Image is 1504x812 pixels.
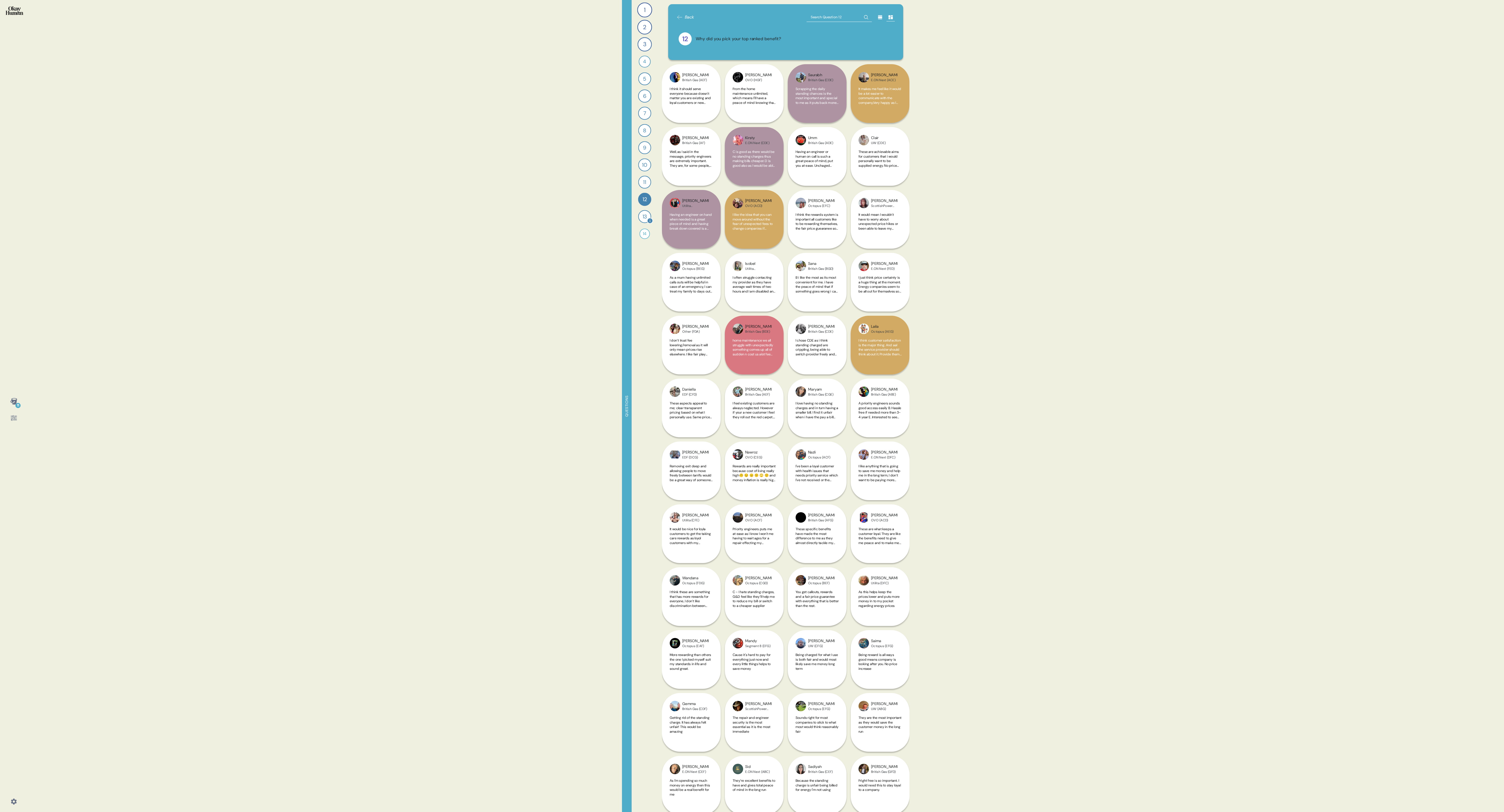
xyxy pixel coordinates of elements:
img: profilepic_24348691424788812.jpg [796,135,806,145]
img: profilepic_24212828651743953.jpg [733,135,743,145]
div: 9 [638,141,651,154]
span: Getting rid of the standing charge. It has always felt unfair! This would be amazing [670,715,709,734]
div: [PERSON_NAME] [682,450,709,455]
div: [PERSON_NAME] [682,638,709,644]
span: I feel existing customers are always neglected. However if your a new customer I feel they roll o... [733,401,775,428]
img: profilepic_24128656310089505.jpg [670,135,680,145]
img: profilepic_31279284678382687.jpg [859,449,869,460]
img: profilepic_24268223266171826.jpg [670,198,680,208]
img: profilepic_24421744704111922.jpg [796,764,806,774]
div: British Gas (AEF) [745,392,772,397]
img: profilepic_24439622432333258.jpg [733,701,743,711]
div: [PERSON_NAME] [871,387,897,392]
div: 8 [638,124,651,137]
div: 14 [639,229,650,239]
div: Utilita ([PERSON_NAME]) [682,204,709,208]
div: EDF (DCG) [682,455,709,459]
div: 5 [638,72,651,85]
img: profilepic_24256146567376018.jpg [670,512,680,523]
div: [PERSON_NAME] [871,575,897,581]
div: Octopus (BEF) [808,581,835,585]
img: profilepic_24578963838429964.jpg [796,638,806,648]
div: 13 [638,210,651,223]
div: British Gas (BDE) [745,330,772,334]
div: EDF (CFD) [682,392,697,397]
img: profilepic_30989330784046761.jpg [796,72,806,82]
div: British Gas (CGE) [808,392,833,397]
div: Laila [871,324,894,330]
div: [PERSON_NAME] [682,198,709,204]
div: British Gas (ADE) [808,141,833,145]
img: profilepic_24428642350129696.jpg [859,512,869,523]
div: Sid [745,764,770,770]
div: UW (CDE) [871,141,886,145]
img: profilepic_24288706144084656.jpg [670,386,680,397]
div: OVO (ACD) [871,518,897,522]
div: Daniella [682,387,697,392]
span: I've been a loyal customer with health issues that needs priority service which I've not received... [796,464,838,487]
span: As I'm spending so much money on energy then this would be a real benefit for me [670,778,710,797]
div: [PERSON_NAME] [682,764,709,770]
div: [PERSON_NAME] [745,387,772,392]
div: Octopus (BEG) [682,267,709,271]
div: Octopus (FDG) [682,581,704,585]
img: profilepic_24431742756422244.jpg [670,449,680,460]
img: profilepic_24442853335377864.jpg [859,72,869,82]
div: [PERSON_NAME] [745,198,772,204]
div: OVO (HGF) [745,78,772,82]
div: Gemma [682,701,707,707]
span: I often struggle contacting my provider as they have average wait times of two hours and I am dis... [733,275,775,316]
div: UW (ABG) [871,707,897,711]
div: Sadiyah [808,764,833,770]
span: B i like the most as its most convenient for me. i have the peace of mind that if something goes ... [796,275,838,312]
img: profilepic_24839280652346615.jpg [796,575,806,586]
span: It would be nice for loyla customers to get the taking care rewards as loyol customers with my co... [670,527,711,550]
img: profilepic_24518380037797303.jpg [733,198,743,208]
img: profilepic_25662174283430419.jpg [859,386,869,397]
img: profilepic_24278724018453515.jpg [859,638,869,648]
div: British Gas (CDE) [808,78,833,82]
span: I like anything that is going to save me money and help me in the long term, I don’t want to be p... [859,464,900,487]
img: profilepic_24395719963451879.jpg [859,324,869,334]
div: 10 [638,158,651,171]
span: I chose CDE as i think standing charged are crippling, being able to switch provider freely and r... [796,338,837,375]
div: 7 [638,107,651,120]
img: profilepic_24306208415667630.jpg [859,261,869,271]
span: These are achievable aims for customers that i would personally want to be supplied energy. No pr... [859,150,900,195]
span: It makes me feel like it would be a lot easier to communicate with the company,Very happy as I li... [859,87,902,151]
span: Well, as I said in the message, priority engineers are extremely important. They are, for some pe... [670,150,711,200]
span: I don’t trust fee lowering/removal as it will only mean prices rise elsewhere. I like fair play t... [670,338,708,375]
div: [PERSON_NAME] [871,450,897,455]
div: Nawroz [745,450,762,455]
div: Kirsty [745,135,769,141]
div: British Gas (CDF) [682,707,707,711]
img: profilepic_30898730046440589.jpg [796,324,806,334]
img: profilepic_24657069810553847.jpg [670,701,680,711]
span: These aspects appeal to me; clear transparent pricing based on what I personally use. Same prices... [670,401,712,438]
span: I just think price certainty is a huge thing at the moment. Energy companies seem to be all out f... [859,275,902,312]
span: Rewards are really important because cost of living really high🙃 😒 😑 😕 🙄 🙂 and money inflation is... [733,464,776,487]
div: Other (FDA) [682,330,709,334]
span: As this helps keep the prices lower and puts more money in to my pocket regarding energy prices [859,590,900,608]
span: It would mean I wouldn't have to worry about unexpected price hikes or been able to leave my prov... [859,212,900,253]
div: [PERSON_NAME] [871,198,897,204]
div: Octopus (EFG) [871,644,893,648]
img: profilepic_24514310818200650.jpg [670,72,680,82]
img: profilepic_9616415298461273.jpg [796,512,806,523]
img: profilepic_24176919381934465.jpg [733,638,743,648]
span: These are what keeps a customer loyal. They are like the benefits need to give me peace and to ma... [859,527,901,550]
span: Having an engineer on hand when needed is a great piece of mind and having break down covered is ... [670,212,712,258]
div: [PERSON_NAME] [808,701,835,707]
div: [PERSON_NAME] [808,575,835,581]
div: [PERSON_NAME] [871,72,897,78]
div: Umm [808,135,833,141]
span: You get callouts, rewards and a fair price guarantee with everything that is better than the rest. [796,590,839,608]
img: profilepic_24413772671605879.jpg [733,764,743,774]
span: A priority engineers sounds good access easily B. Hassle free if needed more than 3-4 year E. Int... [859,401,901,428]
img: profilepic_24287445777549671.jpg [796,198,806,208]
div: Octopus (EAF) [682,644,709,648]
div: Mandy [745,638,771,644]
img: profilepic_24393613083628578.jpg [796,449,806,460]
div: OVO (ACF) [745,518,772,522]
img: profilepic_24816485044642926.jpg [859,701,869,711]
